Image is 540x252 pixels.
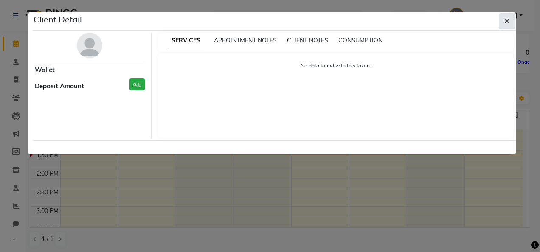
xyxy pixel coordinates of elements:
[35,65,55,75] span: Wallet
[35,81,84,91] span: Deposit Amount
[168,33,204,48] span: SERVICES
[338,36,382,44] span: CONSUMPTION
[77,33,102,58] img: avatar
[34,13,82,26] h5: Client Detail
[214,36,277,44] span: APPOINTMENT NOTES
[129,78,145,91] h3: ﷼0
[287,36,328,44] span: CLIENT NOTES
[166,62,506,70] p: No data found with this token.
